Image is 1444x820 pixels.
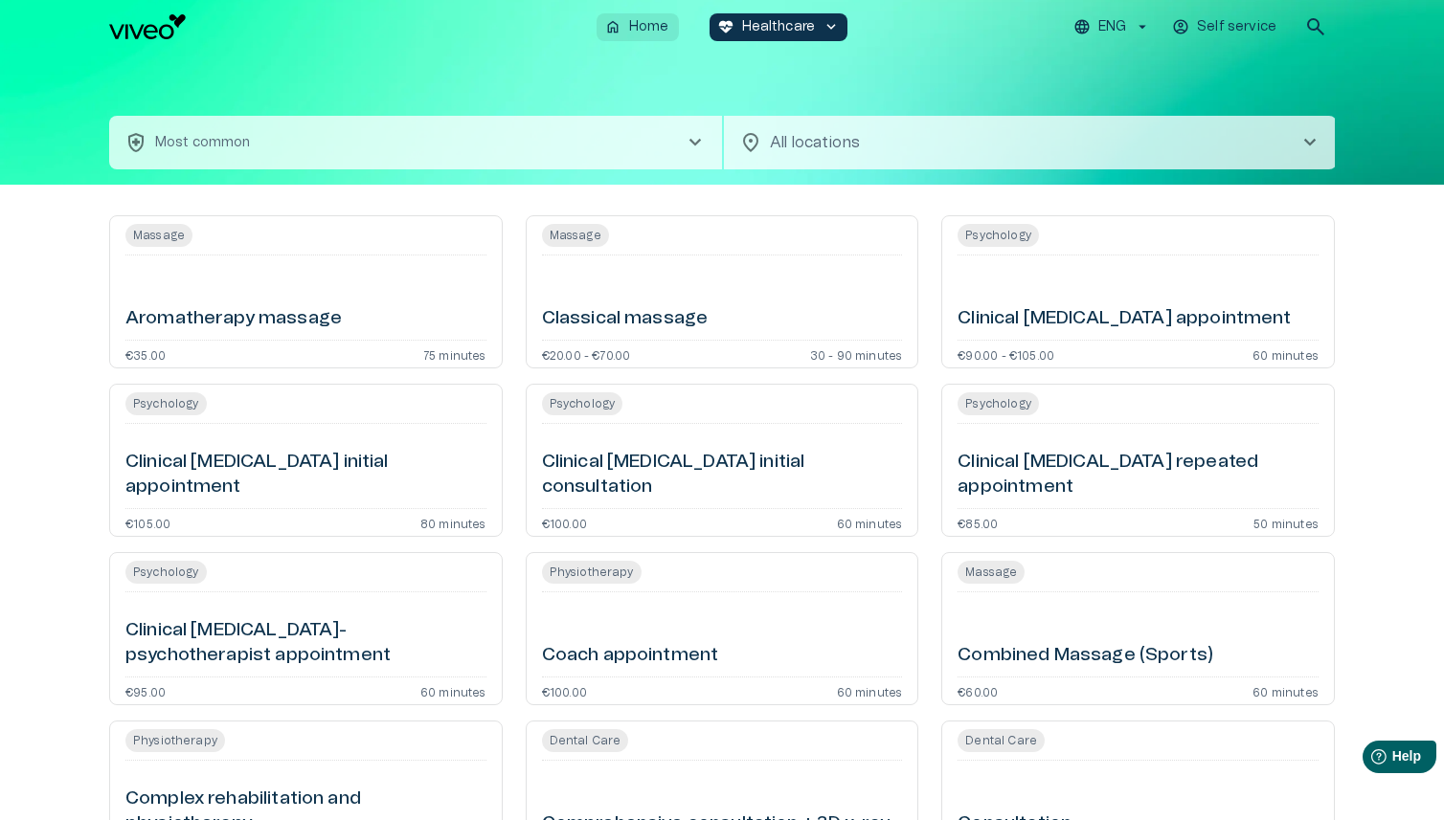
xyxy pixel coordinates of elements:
[542,564,642,581] span: Physiotherapy
[125,395,207,412] span: Psychology
[542,643,719,669] h6: Coach appointment
[941,215,1335,368] a: Open service booking details
[1098,17,1126,37] p: ENG
[958,395,1039,412] span: Psychology
[629,17,669,37] p: Home
[125,564,207,581] span: Psychology
[837,517,903,528] p: 60 minutes
[941,552,1335,705] a: Open service booking details
[739,131,762,154] span: location_on
[125,450,486,500] h6: Clinical [MEDICAL_DATA] initial appointment
[1252,348,1319,360] p: 60 minutes
[941,384,1335,537] a: Open service booking details
[958,685,998,697] p: €60.00
[125,306,342,332] h6: Aromatherapy massage
[526,552,919,705] a: Open service booking details
[1252,685,1319,697] p: 60 minutes
[125,517,170,528] p: €105.00
[1295,733,1444,787] iframe: Help widget launcher
[837,685,903,697] p: 60 minutes
[109,552,503,705] a: Open service booking details
[1071,13,1154,41] button: ENG
[125,685,166,697] p: €95.00
[810,348,903,360] p: 30 - 90 minutes
[958,517,998,528] p: €85.00
[742,17,816,37] p: Healthcare
[125,618,486,669] h6: Clinical [MEDICAL_DATA]-psychotherapist appointment
[710,13,848,41] button: ecg_heartHealthcarekeyboard_arrow_down
[423,348,486,360] p: 75 minutes
[770,131,1268,154] p: All locations
[109,116,722,169] button: health_and_safetyMost commonchevron_right
[604,18,621,35] span: home
[125,227,192,244] span: Massage
[1253,517,1319,528] p: 50 minutes
[542,732,629,749] span: Dental Care
[958,732,1045,749] span: Dental Care
[542,306,709,332] h6: Classical massage
[684,131,707,154] span: chevron_right
[542,348,631,360] p: €20.00 - €70.00
[109,14,589,39] a: Navigate to homepage
[958,564,1025,581] span: Massage
[542,227,609,244] span: Massage
[155,133,251,153] p: Most common
[125,348,166,360] p: €35.00
[420,517,486,528] p: 80 minutes
[958,306,1291,332] h6: Clinical [MEDICAL_DATA] appointment
[542,450,903,500] h6: Clinical [MEDICAL_DATA] initial consultation
[1297,8,1335,46] button: open search modal
[542,685,587,697] p: €100.00
[109,384,503,537] a: Open service booking details
[109,215,503,368] a: Open service booking details
[958,348,1054,360] p: €90.00 - €105.00
[542,395,623,412] span: Psychology
[124,131,147,154] span: health_and_safety
[958,643,1213,669] h6: Combined Massage (Sports)
[542,517,587,528] p: €100.00
[526,384,919,537] a: Open service booking details
[109,14,186,39] img: Viveo logo
[1298,131,1321,154] span: chevron_right
[420,685,486,697] p: 60 minutes
[958,450,1319,500] h6: Clinical [MEDICAL_DATA] repeated appointment
[717,18,734,35] span: ecg_heart
[823,18,840,35] span: keyboard_arrow_down
[125,732,225,749] span: Physiotherapy
[1169,13,1281,41] button: Self service
[1197,17,1276,37] p: Self service
[958,227,1039,244] span: Psychology
[1304,15,1327,38] span: search
[597,13,679,41] button: homeHome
